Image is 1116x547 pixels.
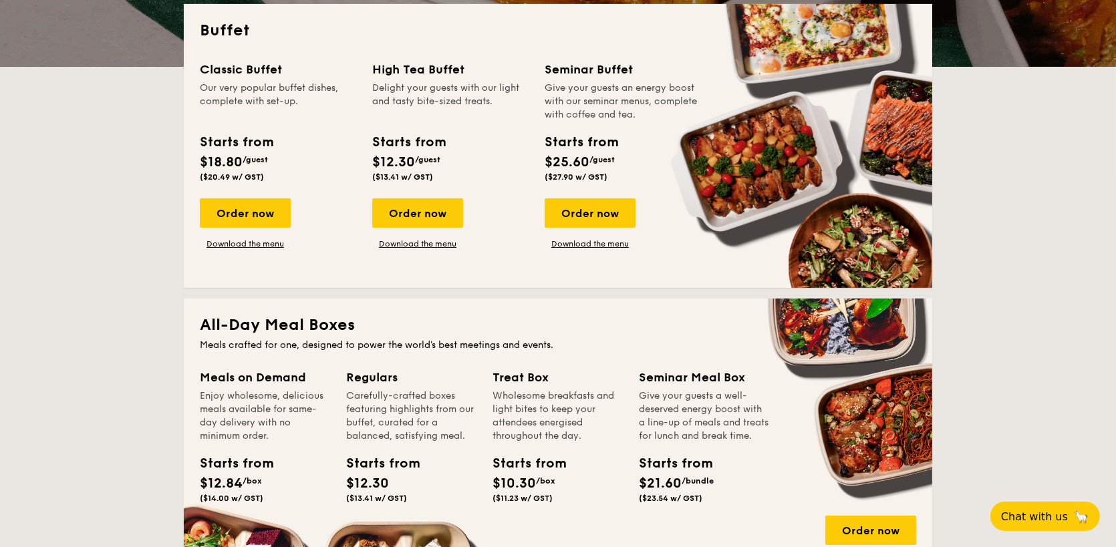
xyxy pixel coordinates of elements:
div: Give your guests a well-deserved energy boost with a line-up of meals and treats for lunch and br... [639,389,769,443]
h2: Buffet [200,20,916,41]
span: $12.30 [372,154,415,170]
div: Order now [825,516,916,545]
span: Chat with us [1001,510,1068,523]
div: Enjoy wholesome, delicious meals available for same-day delivery with no minimum order. [200,389,330,443]
div: Starts from [200,132,273,152]
span: /guest [415,155,440,164]
span: ($27.90 w/ GST) [545,172,607,182]
div: Order now [372,198,463,228]
span: /box [536,476,555,486]
span: /bundle [682,476,714,486]
div: Our very popular buffet dishes, complete with set-up. [200,81,356,122]
div: Regulars [346,368,476,387]
span: $25.60 [545,154,589,170]
span: ($14.00 w/ GST) [200,494,263,503]
div: Starts from [200,453,260,474]
span: $18.80 [200,154,243,170]
div: Classic Buffet [200,60,356,79]
div: Carefully-crafted boxes featuring highlights from our buffet, curated for a balanced, satisfying ... [346,389,476,443]
a: Download the menu [200,238,291,249]
div: Seminar Meal Box [639,368,769,387]
div: Starts from [545,132,617,152]
div: Starts from [639,453,699,474]
a: Download the menu [372,238,463,249]
div: Starts from [493,453,553,474]
div: High Tea Buffet [372,60,529,79]
div: Order now [200,198,291,228]
span: 🦙 [1073,509,1089,524]
span: $10.30 [493,476,536,492]
button: Chat with us🦙 [990,502,1100,531]
div: Starts from [372,132,445,152]
span: $12.84 [200,476,243,492]
h2: All-Day Meal Boxes [200,315,916,336]
div: Order now [545,198,636,228]
span: $21.60 [639,476,682,492]
span: ($23.54 w/ GST) [639,494,702,503]
div: Wholesome breakfasts and light bites to keep your attendees energised throughout the day. [493,389,623,443]
div: Treat Box [493,368,623,387]
div: Give your guests an energy boost with our seminar menus, complete with coffee and tea. [545,81,701,122]
span: /guest [589,155,615,164]
span: ($11.23 w/ GST) [493,494,553,503]
span: ($20.49 w/ GST) [200,172,264,182]
div: Meals on Demand [200,368,330,387]
span: ($13.41 w/ GST) [372,172,433,182]
span: ($13.41 w/ GST) [346,494,407,503]
span: $12.30 [346,476,389,492]
span: /box [243,476,262,486]
div: Starts from [346,453,406,474]
div: Seminar Buffet [545,60,701,79]
div: Meals crafted for one, designed to power the world's best meetings and events. [200,339,916,352]
a: Download the menu [545,238,636,249]
span: /guest [243,155,268,164]
div: Delight your guests with our light and tasty bite-sized treats. [372,81,529,122]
